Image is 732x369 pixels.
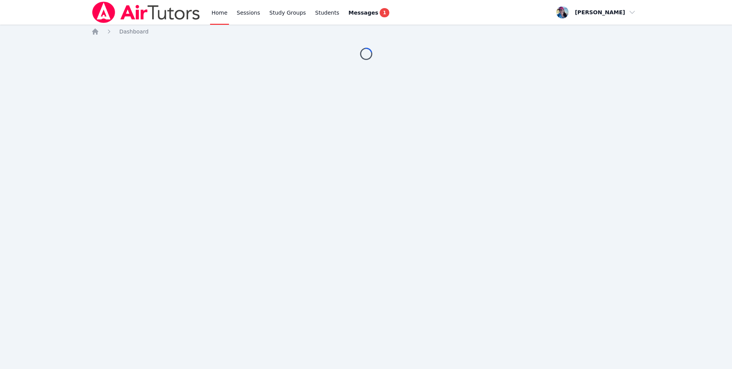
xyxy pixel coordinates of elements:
span: Messages [348,9,378,17]
a: Dashboard [119,28,148,35]
nav: Breadcrumb [91,28,640,35]
span: 1 [380,8,389,17]
span: Dashboard [119,28,148,35]
img: Air Tutors [91,2,200,23]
